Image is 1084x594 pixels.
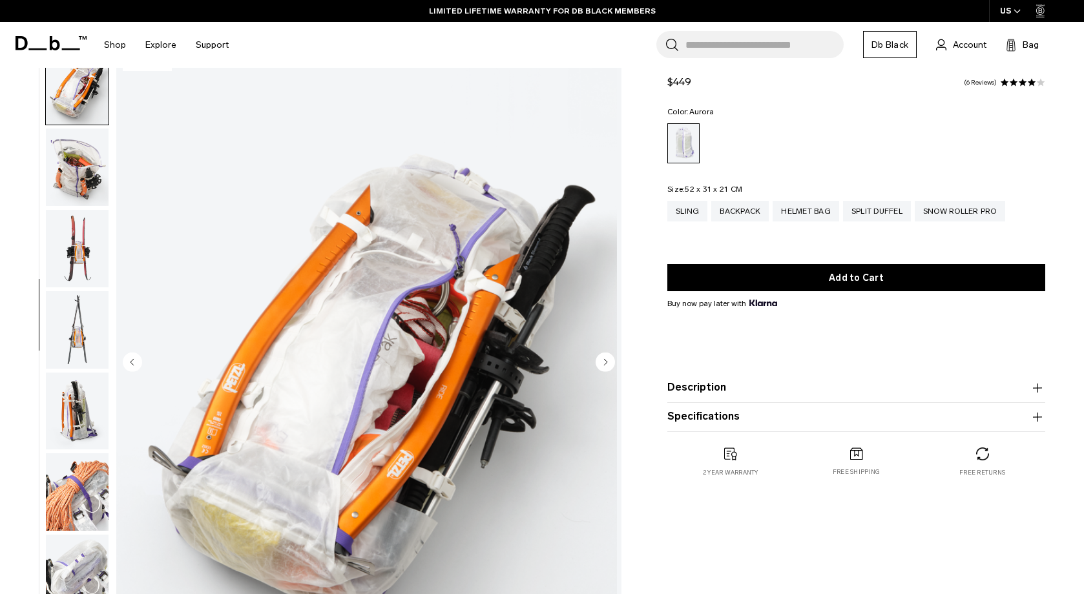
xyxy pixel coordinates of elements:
[667,123,700,163] a: Aurora
[667,264,1045,291] button: Add to Cart
[46,373,109,450] img: Weigh_Lighter_Backpack_25L_10.png
[953,38,986,52] span: Account
[667,409,1045,425] button: Specifications
[46,128,109,206] img: Weigh_Lighter_Backpack_25L_7.png
[959,468,1005,477] p: Free returns
[596,353,615,374] button: Next slide
[45,128,109,207] button: Weigh_Lighter_Backpack_25L_7.png
[964,79,997,86] a: 6 reviews
[843,201,911,221] a: Split Duffel
[45,46,109,125] button: Weigh_Lighter_Backpack_25L_6.png
[685,185,742,194] span: 52 x 31 x 21 CM
[104,22,126,68] a: Shop
[145,22,176,68] a: Explore
[667,201,707,221] a: Sling
[711,201,769,221] a: Backpack
[667,76,691,88] span: $449
[936,37,986,52] a: Account
[46,453,109,531] img: Weigh_Lighter_Backpack_25L_11.png
[45,209,109,288] button: Weigh_Lighter_Backpack_25L_8.png
[46,47,109,125] img: Weigh_Lighter_Backpack_25L_6.png
[45,372,109,451] button: Weigh_Lighter_Backpack_25L_10.png
[45,291,109,369] button: Weigh_Lighter_Backpack_25L_9.png
[123,353,142,374] button: Previous slide
[429,5,656,17] a: LIMITED LIFETIME WARRANTY FOR DB BLACK MEMBERS
[689,107,714,116] span: Aurora
[46,291,109,369] img: Weigh_Lighter_Backpack_25L_9.png
[667,380,1045,396] button: Description
[1006,37,1039,52] button: Bag
[46,210,109,287] img: Weigh_Lighter_Backpack_25L_8.png
[703,468,758,477] p: 2 year warranty
[773,201,839,221] a: Helmet Bag
[667,51,1045,68] span: Weigh Lighter Backpack 25L
[915,201,1005,221] a: Snow Roller Pro
[863,31,917,58] a: Db Black
[45,453,109,531] button: Weigh_Lighter_Backpack_25L_11.png
[667,108,714,116] legend: Color:
[667,298,777,309] span: Buy now pay later with
[833,467,880,476] p: Free shipping
[749,300,777,306] img: {"height" => 20, "alt" => "Klarna"}
[1023,38,1039,52] span: Bag
[667,185,742,193] legend: Size:
[94,22,238,68] nav: Main Navigation
[196,22,229,68] a: Support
